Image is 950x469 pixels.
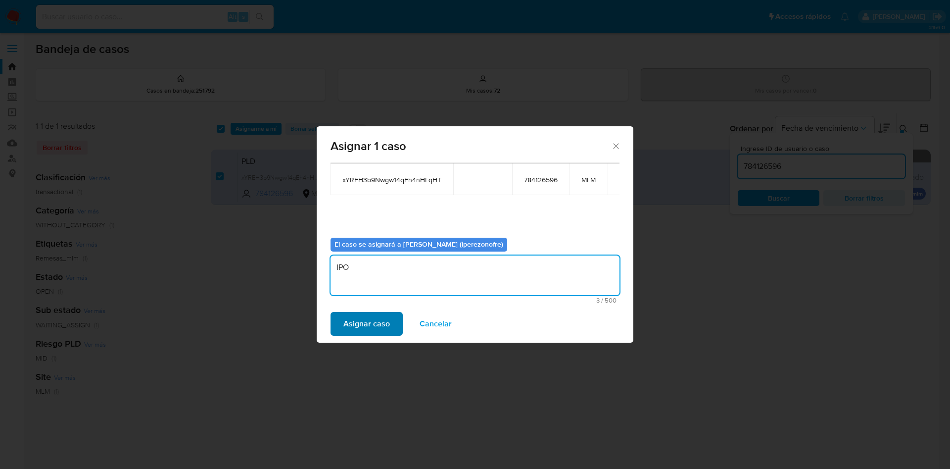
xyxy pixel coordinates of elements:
span: Máximo 500 caracteres [333,297,617,304]
button: Cerrar ventana [611,141,620,150]
b: El caso se asignará a [PERSON_NAME] (iperezonofre) [334,239,503,249]
textarea: IPO [331,256,619,295]
span: Cancelar [420,313,452,335]
button: Cancelar [407,312,465,336]
button: Asignar caso [331,312,403,336]
span: MLM [581,175,596,184]
span: xYREH3b9Nwgw14qEh4nHLqHT [342,175,441,184]
span: 784126596 [524,175,558,184]
div: assign-modal [317,126,633,343]
span: Asignar 1 caso [331,140,611,152]
span: Asignar caso [343,313,390,335]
